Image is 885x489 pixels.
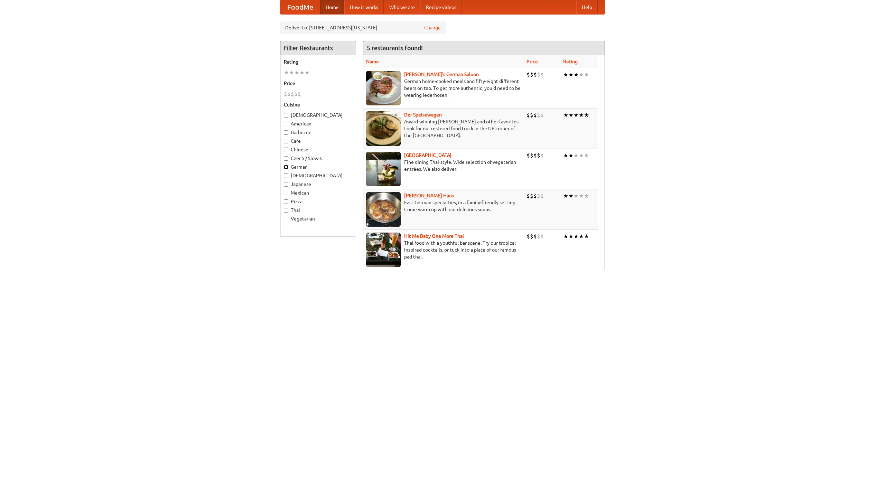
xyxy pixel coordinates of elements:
label: Chinese [284,146,352,153]
input: Chinese [284,148,288,152]
a: Who we are [384,0,420,14]
li: $ [540,192,544,200]
li: $ [533,152,537,159]
input: American [284,122,288,126]
label: Pizza [284,198,352,205]
li: $ [527,192,530,200]
label: Barbecue [284,129,352,136]
li: $ [540,233,544,240]
h4: Filter Restaurants [280,41,356,55]
li: $ [527,233,530,240]
label: Mexican [284,189,352,196]
img: babythai.jpg [366,233,401,267]
img: esthers.jpg [366,71,401,105]
li: ★ [563,152,568,159]
li: ★ [579,192,584,200]
li: ★ [289,69,294,76]
li: $ [294,90,298,98]
a: FoodMe [280,0,320,14]
li: ★ [584,192,589,200]
li: $ [291,90,294,98]
a: Price [527,59,538,64]
li: ★ [568,111,574,119]
label: [DEMOGRAPHIC_DATA] [284,112,352,119]
li: ★ [284,69,289,76]
img: kohlhaus.jpg [366,192,401,227]
li: $ [540,152,544,159]
input: [DEMOGRAPHIC_DATA] [284,113,288,117]
li: ★ [568,152,574,159]
label: Vegetarian [284,215,352,222]
input: Pizza [284,199,288,204]
li: ★ [563,111,568,119]
li: ★ [584,233,589,240]
input: German [284,165,288,169]
label: Cafe [284,138,352,144]
li: $ [530,192,533,200]
li: $ [540,71,544,78]
li: ★ [299,69,305,76]
a: Hit Me Baby One More Thai [404,233,464,239]
h5: Cuisine [284,101,352,108]
input: Vegetarian [284,217,288,221]
a: [PERSON_NAME]'s German Saloon [404,72,479,77]
input: Japanese [284,182,288,187]
li: $ [537,71,540,78]
li: ★ [574,111,579,119]
p: East German specialties, in a family-friendly setting. Come warm up with our delicious soups. [366,199,521,213]
input: Thai [284,208,288,213]
a: [GEOGRAPHIC_DATA] [404,152,451,158]
li: $ [287,90,291,98]
label: German [284,163,352,170]
li: ★ [584,71,589,78]
img: speisewagen.jpg [366,111,401,146]
input: Czech / Slovak [284,156,288,161]
a: How it works [344,0,384,14]
a: Change [424,24,441,31]
li: ★ [584,111,589,119]
input: Cafe [284,139,288,143]
img: satay.jpg [366,152,401,186]
li: $ [530,152,533,159]
p: Thai food with a youthful bar scene. Try our tropical inspired cocktails, or tuck into a plate of... [366,239,521,260]
a: Der Speisewagen [404,112,442,117]
li: $ [298,90,301,98]
li: $ [527,111,530,119]
li: $ [530,233,533,240]
li: $ [537,192,540,200]
li: $ [530,111,533,119]
li: $ [537,233,540,240]
a: Recipe videos [420,0,462,14]
p: Fine dining Thai-style. Wide selection of vegetarian entrées. We also deliver. [366,159,521,172]
a: Home [320,0,344,14]
input: [DEMOGRAPHIC_DATA] [284,173,288,178]
p: Award-winning [PERSON_NAME] and other favorites. Look for our restored food truck in the NE corne... [366,118,521,139]
li: ★ [579,111,584,119]
li: ★ [584,152,589,159]
li: ★ [574,71,579,78]
li: ★ [568,192,574,200]
li: ★ [579,233,584,240]
li: $ [530,71,533,78]
label: Japanese [284,181,352,188]
a: Help [576,0,598,14]
li: ★ [563,192,568,200]
a: Name [366,59,379,64]
label: Thai [284,207,352,214]
li: $ [533,71,537,78]
li: ★ [579,71,584,78]
li: ★ [574,192,579,200]
li: ★ [563,233,568,240]
li: $ [533,233,537,240]
label: American [284,120,352,127]
li: ★ [574,233,579,240]
b: [PERSON_NAME] Haus [404,193,454,198]
li: $ [284,90,287,98]
li: $ [537,152,540,159]
li: ★ [294,69,299,76]
li: $ [540,111,544,119]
